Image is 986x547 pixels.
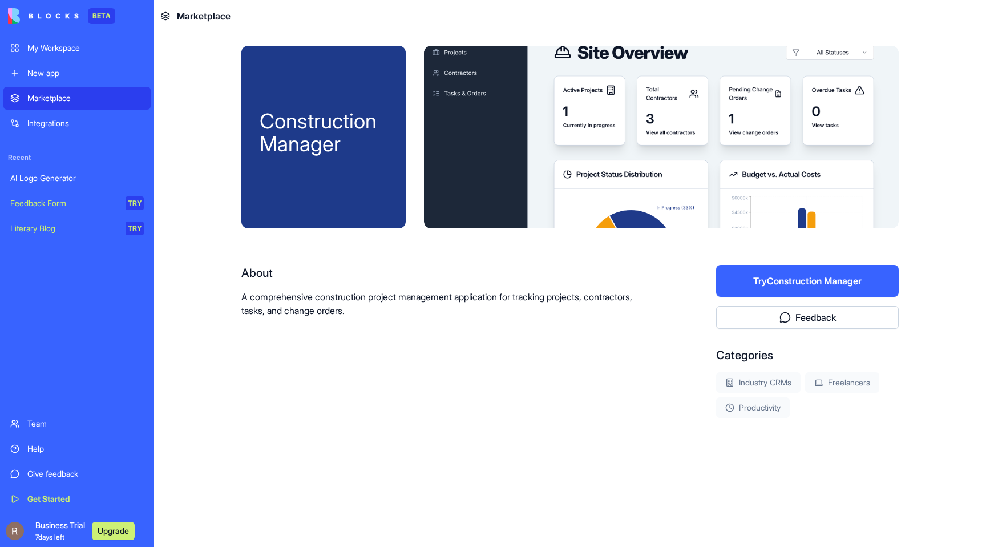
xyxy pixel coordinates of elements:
div: Construction Manager [260,110,387,155]
img: ACg8ocLoPPzCU4py25rnDzpAOx-liCPOwjxB56TlNdlX16DeuTEMbA=s96-c [6,522,24,540]
span: Marketplace [177,9,231,23]
span: 7 days left [35,533,64,541]
a: Literary BlogTRY [3,217,151,240]
a: Team [3,412,151,435]
div: Help [27,443,144,455]
a: Give feedback [3,462,151,485]
div: About [241,265,643,281]
div: TRY [126,222,144,235]
a: Feedback FormTRY [3,192,151,215]
a: My Workspace [3,37,151,59]
a: Get Started [3,488,151,510]
span: Recent [3,153,151,162]
img: logo [8,8,79,24]
div: Literary Blog [10,223,118,234]
a: BETA [8,8,115,24]
div: Productivity [716,397,790,418]
div: TRY [126,196,144,210]
div: Integrations [27,118,144,129]
a: New app [3,62,151,85]
div: Marketplace [27,92,144,104]
a: Integrations [3,112,151,135]
span: Business Trial [35,520,85,542]
button: Feedback [716,306,899,329]
div: Feedback Form [10,198,118,209]
div: Freelancers [805,372,879,393]
a: AI Logo Generator [3,167,151,190]
div: BETA [88,8,115,24]
button: TryConstruction Manager [716,265,899,297]
div: New app [27,67,144,79]
a: Help [3,437,151,460]
div: Give feedback [27,468,144,480]
div: Industry CRMs [716,372,801,393]
div: Team [27,418,144,429]
p: A comprehensive construction project management application for tracking projects, contractors, t... [241,290,643,317]
button: Upgrade [92,522,135,540]
div: My Workspace [27,42,144,54]
div: Categories [716,347,899,363]
div: Get Started [27,493,144,505]
a: Marketplace [3,87,151,110]
div: AI Logo Generator [10,172,144,184]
